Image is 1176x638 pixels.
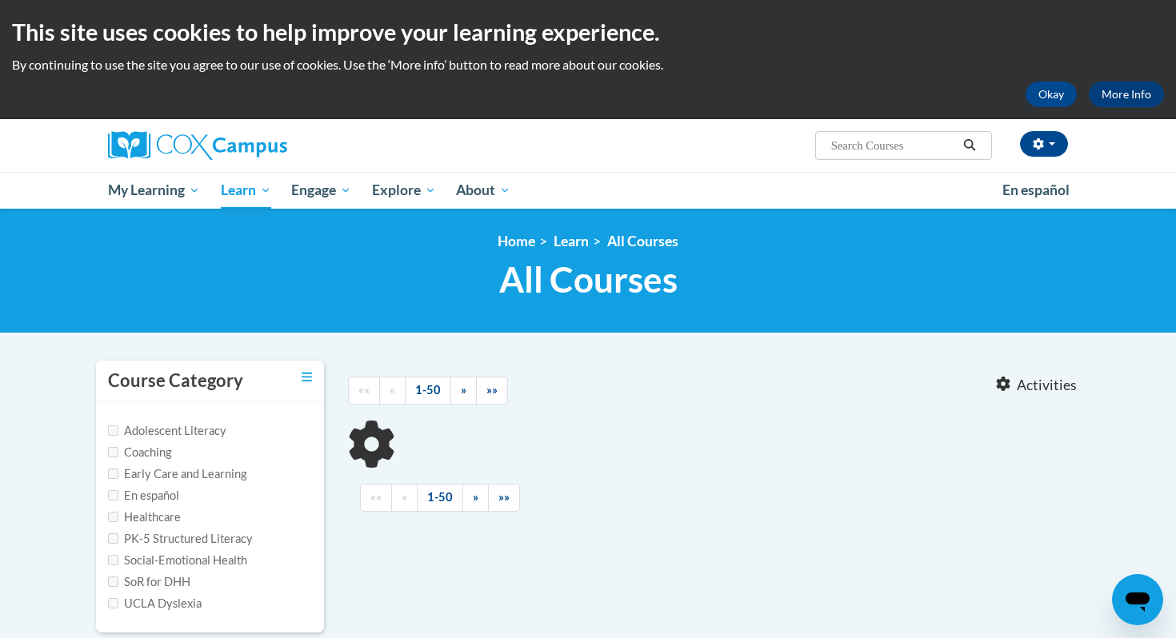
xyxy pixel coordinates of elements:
[12,16,1164,48] h2: This site uses cookies to help improve your learning experience.
[302,369,312,386] a: Toggle collapse
[108,508,181,526] label: Healthcare
[108,487,179,504] label: En español
[108,447,118,457] input: Checkbox for Options
[498,233,535,249] a: Home
[830,136,958,155] input: Search Courses
[456,181,510,200] span: About
[108,425,118,436] input: Checkbox for Options
[461,383,466,397] span: »
[108,512,118,522] input: Checkbox for Options
[360,484,392,512] a: Begining
[1112,574,1163,625] iframe: Button to launch messaging window
[499,258,678,301] span: All Courses
[405,377,451,405] a: 1-50
[108,576,118,587] input: Checkbox for Options
[12,56,1164,74] p: By continuing to use the site you agree to our use of cookies. Use the ‘More info’ button to read...
[446,172,522,209] a: About
[108,598,118,608] input: Checkbox for Options
[486,383,498,397] span: »»
[108,530,253,548] label: PK-5 Structured Literacy
[1026,82,1077,107] button: Okay
[348,377,380,405] a: Begining
[108,131,287,160] img: Cox Campus
[358,383,370,397] span: ««
[554,233,589,249] a: Learn
[221,181,271,200] span: Learn
[108,422,226,440] label: Adolescent Literacy
[108,469,118,479] input: Checkbox for Options
[1002,181,1070,198] span: En español
[992,173,1080,207] a: En español
[417,484,463,512] a: 1-50
[108,465,246,483] label: Early Care and Learning
[210,172,282,209] a: Learn
[379,377,406,405] a: Previous
[108,573,190,591] label: SoR for DHH
[476,377,508,405] a: End
[488,484,520,512] a: End
[98,172,210,209] a: My Learning
[607,233,678,249] a: All Courses
[473,490,478,504] span: »
[108,181,200,200] span: My Learning
[108,555,118,565] input: Checkbox for Options
[390,383,395,397] span: «
[958,136,982,155] button: Search
[402,490,407,504] span: «
[362,172,446,209] a: Explore
[108,490,118,500] input: Checkbox for Options
[498,490,510,504] span: »»
[108,533,118,544] input: Checkbox for Options
[108,595,202,612] label: UCLA Dyslexia
[108,369,243,393] h3: Course Category
[291,181,351,200] span: Engage
[1089,82,1164,107] a: More Info
[462,484,489,512] a: Next
[108,552,247,569] label: Social-Emotional Health
[372,181,436,200] span: Explore
[281,172,362,209] a: Engage
[84,172,1092,209] div: Main menu
[1020,131,1068,157] button: Account Settings
[391,484,418,512] a: Previous
[108,444,171,461] label: Coaching
[1017,377,1077,394] span: Activities
[108,131,412,160] a: Cox Campus
[370,490,382,504] span: ««
[450,377,477,405] a: Next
